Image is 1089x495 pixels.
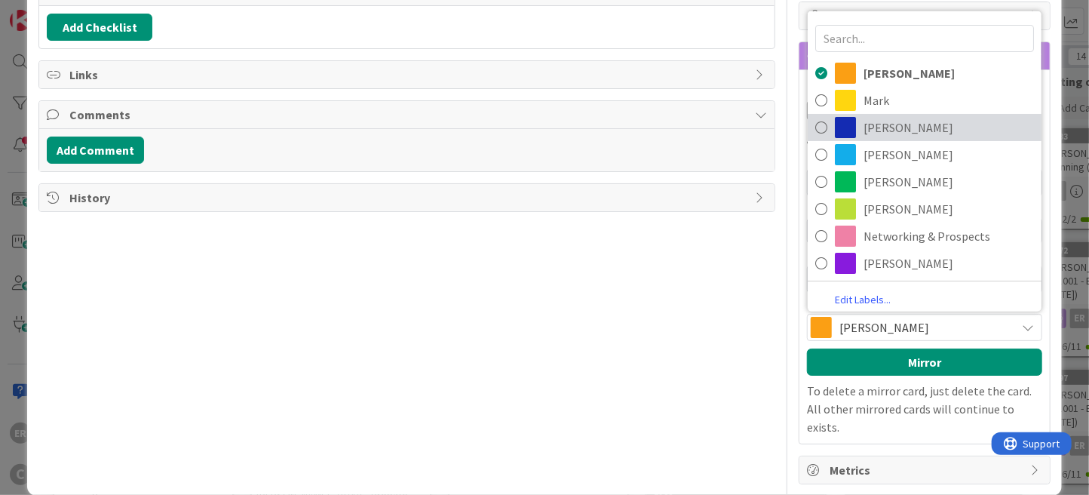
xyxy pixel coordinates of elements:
[864,143,1034,166] span: [PERSON_NAME]
[807,382,1042,436] p: To delete a mirror card, just delete the card. All other mirrored cards will continue to exists.
[864,171,1034,193] span: [PERSON_NAME]
[864,89,1034,112] span: Mark
[864,225,1034,247] span: Networking & Prospects
[808,141,1041,168] a: [PERSON_NAME]
[808,223,1041,250] a: Networking & Prospects
[839,317,1008,338] span: [PERSON_NAME]
[69,189,747,207] span: History
[808,60,1041,87] a: [PERSON_NAME]
[808,114,1041,141] a: [PERSON_NAME]
[864,252,1034,275] span: [PERSON_NAME]
[808,290,918,310] a: Edit Labels...
[47,137,144,164] button: Add Comment
[69,66,747,84] span: Links
[808,195,1041,223] a: [PERSON_NAME]
[32,2,69,20] span: Support
[864,116,1034,139] span: [PERSON_NAME]
[830,7,1023,25] span: Attachments
[864,198,1034,220] span: [PERSON_NAME]
[807,349,1042,376] button: Mirror
[815,25,1034,52] input: Search...
[47,14,152,41] button: Add Checklist
[864,62,1034,85] span: [PERSON_NAME]
[808,250,1041,277] a: [PERSON_NAME]
[808,168,1041,195] a: [PERSON_NAME]
[807,300,834,311] span: Label
[69,106,747,124] span: Comments
[808,87,1041,114] a: Mark
[830,461,1023,479] span: Metrics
